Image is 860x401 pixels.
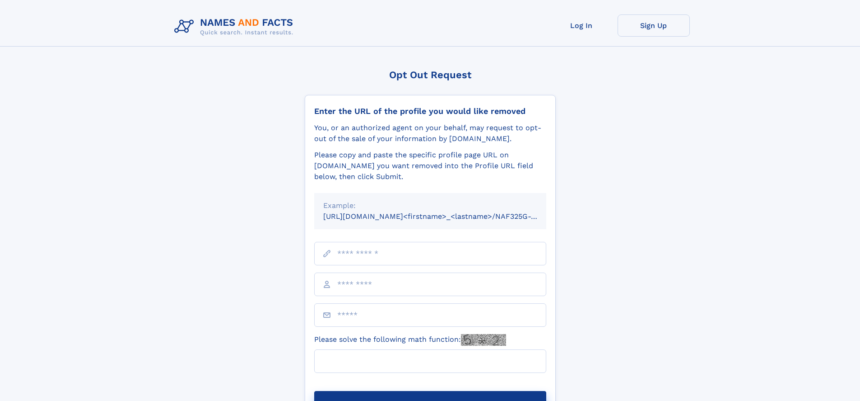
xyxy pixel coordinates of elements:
[618,14,690,37] a: Sign Up
[323,200,537,211] div: Example:
[545,14,618,37] a: Log In
[314,123,546,144] div: You, or an authorized agent on your behalf, may request to opt-out of the sale of your informatio...
[305,69,556,80] div: Opt Out Request
[323,212,563,221] small: [URL][DOMAIN_NAME]<firstname>_<lastname>/NAF325G-xxxxxxxx
[314,106,546,116] div: Enter the URL of the profile you would like removed
[314,334,506,346] label: Please solve the following math function:
[171,14,301,39] img: Logo Names and Facts
[314,150,546,182] div: Please copy and paste the specific profile page URL on [DOMAIN_NAME] you want removed into the Pr...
